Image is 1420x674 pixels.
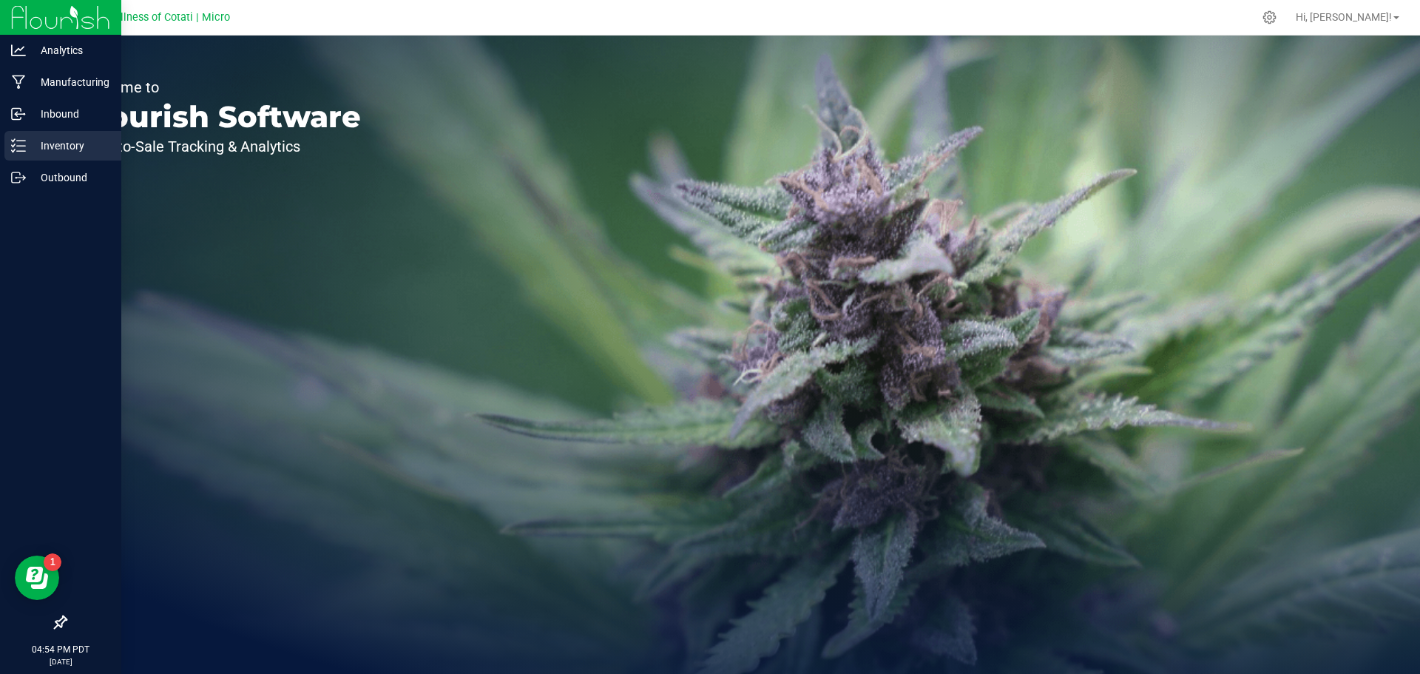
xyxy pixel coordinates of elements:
[80,139,361,154] p: Seed-to-Sale Tracking & Analytics
[11,138,26,153] inline-svg: Inventory
[44,553,61,571] iframe: Resource center unread badge
[26,169,115,186] p: Outbound
[26,137,115,155] p: Inventory
[26,73,115,91] p: Manufacturing
[11,107,26,121] inline-svg: Inbound
[1260,10,1279,24] div: Manage settings
[7,656,115,667] p: [DATE]
[26,105,115,123] p: Inbound
[1296,11,1392,23] span: Hi, [PERSON_NAME]!
[26,41,115,59] p: Analytics
[11,75,26,90] inline-svg: Manufacturing
[7,643,115,656] p: 04:54 PM PDT
[11,170,26,185] inline-svg: Outbound
[15,556,59,600] iframe: Resource center
[80,102,361,132] p: Flourish Software
[11,43,26,58] inline-svg: Analytics
[80,80,361,95] p: Welcome to
[72,11,230,24] span: Mercy Wellness of Cotati | Micro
